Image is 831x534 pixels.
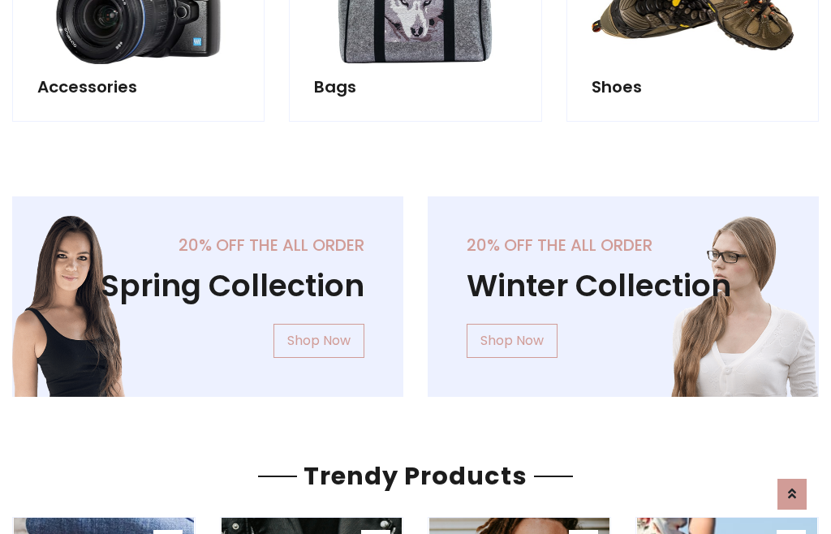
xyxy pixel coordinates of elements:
[273,324,364,358] a: Shop Now
[51,268,364,304] h1: Spring Collection
[467,235,780,255] h5: 20% off the all order
[467,268,780,304] h1: Winter Collection
[314,77,516,97] h5: Bags
[51,235,364,255] h5: 20% off the all order
[37,77,239,97] h5: Accessories
[297,459,534,493] span: Trendy Products
[467,324,558,358] a: Shop Now
[592,77,794,97] h5: Shoes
